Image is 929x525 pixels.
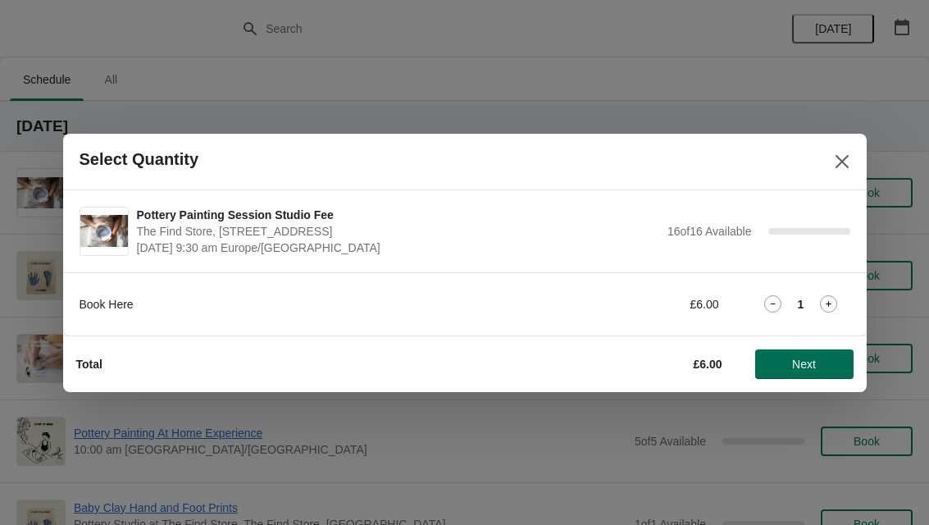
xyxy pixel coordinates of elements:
div: £6.00 [567,296,719,313]
span: Pottery Painting Session Studio Fee [137,207,659,223]
span: [DATE] 9:30 am Europe/[GEOGRAPHIC_DATA] [137,240,659,256]
span: The Find Store, [STREET_ADDRESS] [137,223,659,240]
img: Pottery Painting Session Studio Fee | The Find Store, 133 Burnt Ash Road, London SE12 8RA, UK | O... [80,215,128,247]
h2: Select Quantity [80,150,199,169]
strong: Total [76,358,102,371]
button: Close [827,147,857,176]
strong: £6.00 [693,358,722,371]
button: Next [755,349,854,379]
span: Next [792,358,816,371]
span: 16 of 16 Available [667,225,752,238]
div: Book Here [80,296,535,313]
strong: 1 [798,296,804,313]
